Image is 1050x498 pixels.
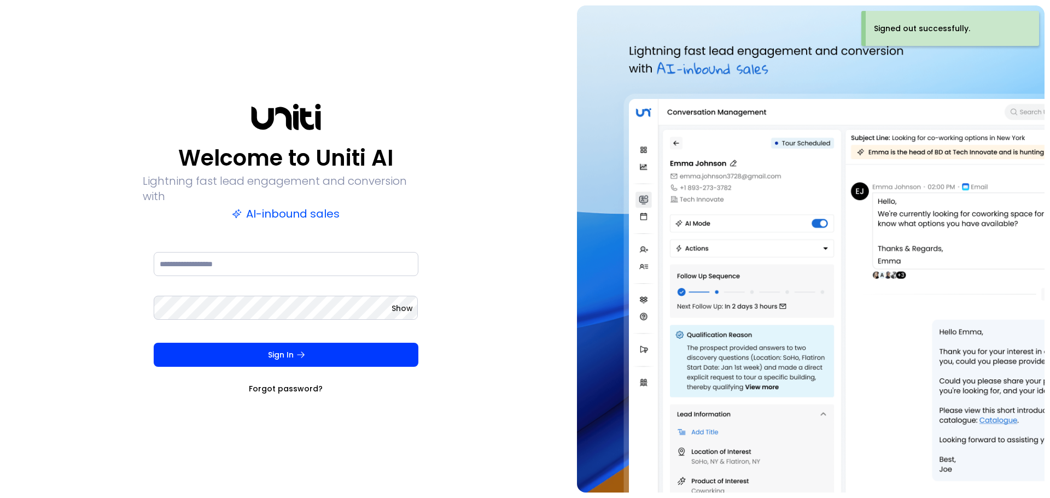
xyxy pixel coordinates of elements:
[178,145,393,171] p: Welcome to Uniti AI
[154,343,418,367] button: Sign In
[577,5,1045,493] img: auth-hero.png
[874,23,970,34] div: Signed out successfully.
[249,383,323,394] a: Forgot password?
[232,206,340,221] p: AI-inbound sales
[392,303,413,314] button: Show
[143,173,429,204] p: Lightning fast lead engagement and conversion with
